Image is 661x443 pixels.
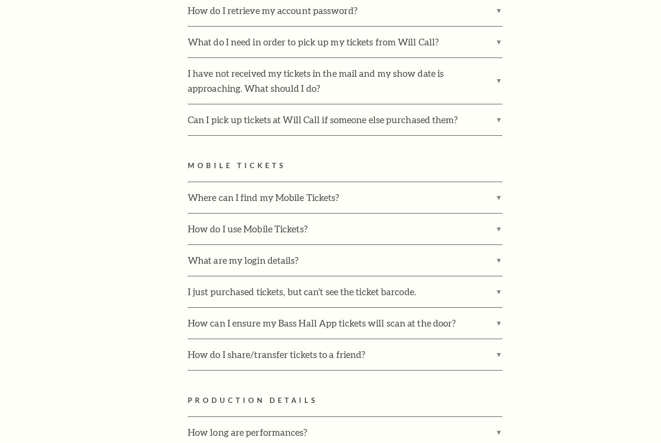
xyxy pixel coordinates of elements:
h2: PRODUCTION DETAILS [188,395,631,407]
h2: MOBILE TICKETS [188,160,631,172]
label: What are my login details? [188,245,502,276]
label: Where can I find my Mobile Tickets? [188,183,502,214]
label: What do I need in order to pick up my tickets from Will Call? [188,27,502,58]
label: How do I share/transfer tickets to a friend? [188,340,502,371]
label: Can I pick up tickets at Will Call if someone else purchased them? [188,105,502,136]
label: How do I use Mobile Tickets? [188,214,502,245]
label: I just purchased tickets, but can't see the ticket barcode. [188,277,502,308]
label: How can I ensure my Bass Hall App tickets will scan at the door? [188,308,502,339]
label: I have not received my tickets in the mail and my show date is approaching. What should I do? [188,58,502,105]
